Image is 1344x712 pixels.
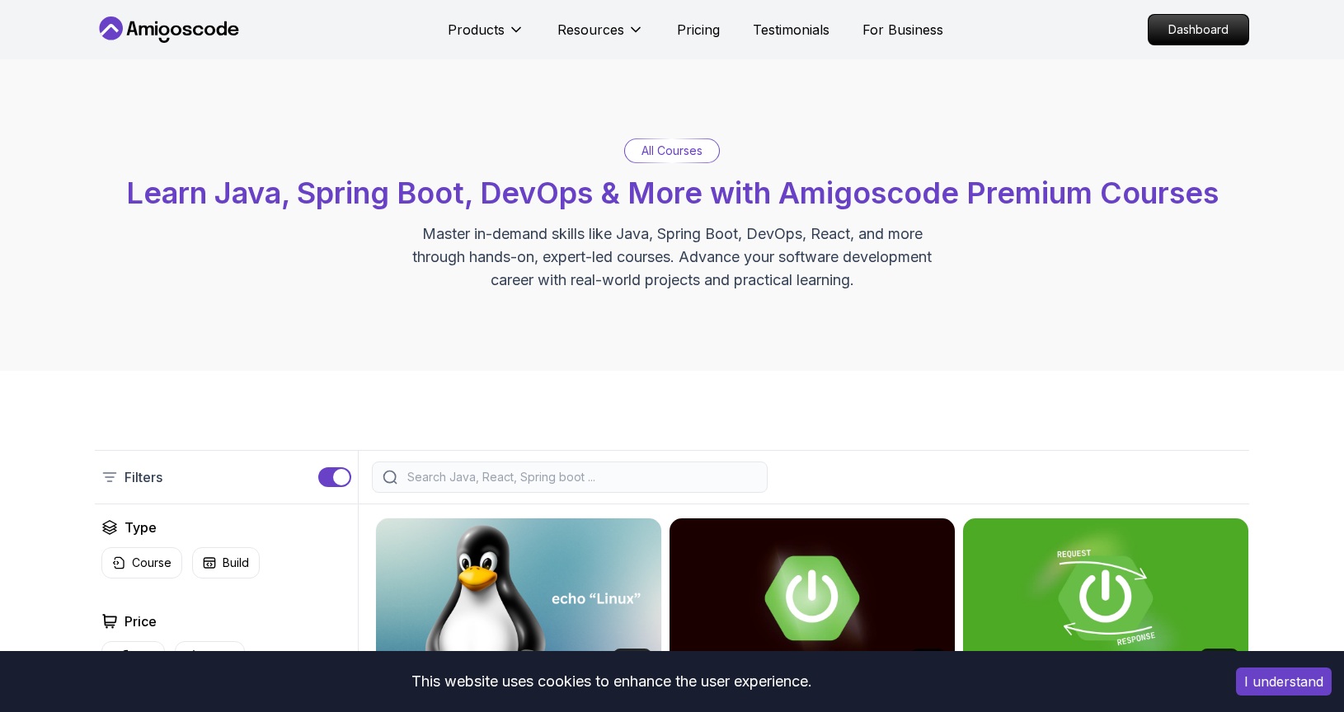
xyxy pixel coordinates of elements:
img: Advanced Spring Boot card [670,518,955,678]
button: Free [175,641,245,673]
a: Dashboard [1148,14,1249,45]
p: Filters [125,467,162,487]
input: Search Java, React, Spring boot ... [404,469,757,485]
button: Products [448,20,524,53]
button: Build [192,547,260,578]
span: Learn Java, Spring Boot, DevOps & More with Amigoscode Premium Courses [126,175,1219,211]
p: Course [132,555,172,571]
img: Linux Fundamentals card [376,518,661,678]
img: Building APIs with Spring Boot card [963,518,1248,678]
h2: Type [125,518,157,537]
p: Free [209,649,234,666]
button: Resources [557,20,644,53]
p: Pro [135,649,154,666]
div: This website uses cookies to enhance the user experience. [12,663,1211,700]
p: All Courses [641,143,703,159]
button: Pro [101,641,165,673]
h2: Price [125,611,157,631]
p: Build [223,555,249,571]
p: Products [448,20,505,40]
p: Dashboard [1149,15,1248,44]
a: Pricing [677,20,720,40]
a: Testimonials [753,20,829,40]
button: Course [101,547,182,578]
p: Resources [557,20,624,40]
a: For Business [862,20,943,40]
p: Master in-demand skills like Java, Spring Boot, DevOps, React, and more through hands-on, expert-... [395,222,949,292]
button: Accept cookies [1236,667,1332,696]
